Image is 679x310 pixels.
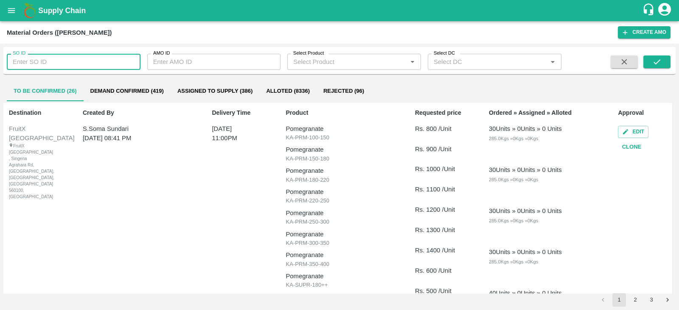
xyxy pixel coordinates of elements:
p: KA-PRM-220-250 [286,197,393,205]
p: Delivery Time [212,108,264,117]
p: Rs. 800 /Unit [415,124,467,133]
a: Supply Chain [38,5,642,17]
p: S.Soma Sundari [83,124,180,133]
div: 30 Units » 0 Units » 0 Units [489,124,562,133]
p: Pomegranate [286,208,393,218]
nav: pagination navigation [595,293,676,307]
span: 285.0 Kgs » 0 Kgs » 0 Kgs [489,136,538,141]
label: SO ID [13,50,25,57]
p: Created By [83,108,190,117]
p: Rs. 1400 /Unit [415,246,467,255]
div: customer-support [642,3,657,18]
label: Select Product [293,50,324,57]
button: Demand Confirmed (419) [84,81,171,101]
p: Rs. 900 /Unit [415,144,467,154]
span: 285.0 Kgs » 0 Kgs » 0 Kgs [489,259,538,264]
p: [DATE] 08:41 PM [83,133,180,143]
button: Clone [618,140,645,155]
p: KA-PRM-150-180 [286,155,393,163]
p: Ordered » Assigned » Alloted [489,108,596,117]
span: 285.0 Kgs » 0 Kgs » 0 Kgs [489,218,538,223]
p: Pomegranate [286,250,393,260]
p: Requested price [415,108,467,117]
button: Open [547,56,558,67]
input: Enter SO ID [7,54,140,70]
button: Alloted (8336) [259,81,317,101]
p: Pomegranate [286,166,393,175]
div: 30 Units » 0 Units » 0 Units [489,206,562,216]
p: Rs. 500 /Unit [415,286,467,296]
div: 30 Units » 0 Units » 0 Units [489,165,562,174]
button: Assigned to Supply (386) [171,81,260,101]
p: Product [286,108,393,117]
input: Select Product [290,56,404,67]
button: Edit [618,126,648,138]
p: Rs. 1200 /Unit [415,205,467,214]
p: [DATE] 11:00PM [212,124,253,143]
input: Enter AMO ID [147,54,281,70]
p: Rs. 1300 /Unit [415,225,467,235]
input: Select DC [430,56,534,67]
p: KA-PRM-100-150 [286,133,393,142]
span: 285.0 Kgs » 0 Kgs » 0 Kgs [489,177,538,182]
button: Rejected (96) [317,81,371,101]
p: Pomegranate [286,124,393,133]
button: Open [407,56,418,67]
p: Pomegranate [286,145,393,154]
button: Go to page 2 [628,293,642,307]
p: Rs. 1100 /Unit [415,185,467,194]
p: Approval [618,108,670,117]
p: Destination [9,108,61,117]
label: Select DC [434,50,455,57]
p: KA-PRM-350-400 [286,260,393,268]
img: logo [21,2,38,19]
b: Supply Chain [38,6,86,15]
div: 40 Units » 0 Units » 0 Units [489,288,562,298]
div: FruitX [GEOGRAPHIC_DATA] [9,124,59,143]
button: Go to next page [661,293,674,307]
p: KA-PRM-180-220 [286,176,393,184]
p: Rs. 1000 /Unit [415,164,467,174]
p: Pomegranate [286,187,393,197]
p: KA-PRM-250-300 [286,218,393,226]
p: Pomegranate [286,293,393,302]
label: AMO ID [153,50,170,57]
div: FruitX [GEOGRAPHIC_DATA] , Singena Agrahara Rd, [GEOGRAPHIC_DATA], [GEOGRAPHIC_DATA], [GEOGRAPHIC... [9,143,39,200]
p: KA-PRM-300-350 [286,239,393,247]
p: Rs. 600 /Unit [415,266,467,275]
p: Pomegranate [286,271,393,281]
div: account of current user [657,2,672,19]
button: open drawer [2,1,21,20]
button: Go to page 3 [645,293,658,307]
button: Create AMO [618,26,671,39]
button: To Be Confirmed (26) [7,81,84,101]
p: KA-SUPR-180++ [286,281,393,289]
div: Material Orders ([PERSON_NAME]) [7,27,112,38]
p: Pomegranate [286,230,393,239]
div: 30 Units » 0 Units » 0 Units [489,247,562,257]
button: page 1 [612,293,626,307]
